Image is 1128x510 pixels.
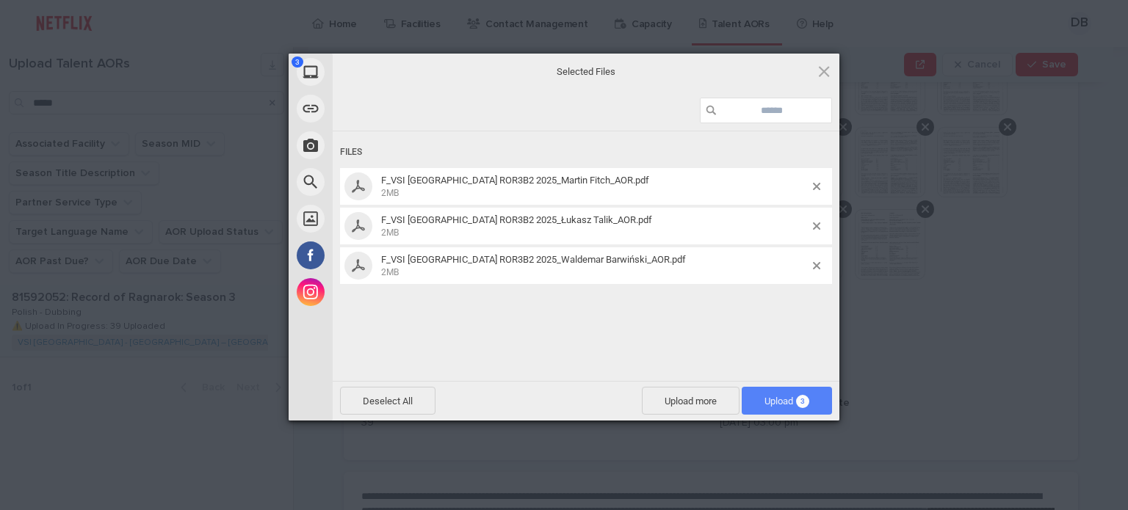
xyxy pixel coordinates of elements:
[289,237,465,274] div: Facebook
[292,57,303,68] span: 3
[340,387,435,415] span: Deselect All
[381,267,399,277] span: 2MB
[377,175,813,199] span: F_VSI WARSAW_7 ROR3B2 2025_Martin Fitch_AOR.pdf
[742,387,832,415] span: Upload
[764,396,809,407] span: Upload
[340,139,832,166] div: Files
[439,65,733,78] span: Selected Files
[289,274,465,310] div: Instagram
[381,227,399,238] span: 2MB
[642,387,740,415] span: Upload more
[289,90,465,127] div: Link (URL)
[289,54,465,90] div: My Device
[796,395,809,408] span: 3
[381,188,399,198] span: 2MB
[377,214,813,238] span: F_VSI WARSAW_4 ROR3B2 2025_Łukasz Talik_AOR.pdf
[381,254,686,265] span: F_VSI [GEOGRAPHIC_DATA] ROR3B2 2025_Waldemar Barwiński_AOR.pdf
[816,63,832,79] span: Click here or hit ESC to close picker
[381,214,652,225] span: F_VSI [GEOGRAPHIC_DATA] ROR3B2 2025_Łukasz Talik_AOR.pdf
[381,175,649,186] span: F_VSI [GEOGRAPHIC_DATA] ROR3B2 2025_Martin Fitch_AOR.pdf
[289,127,465,164] div: Take Photo
[289,164,465,200] div: Web Search
[377,254,813,278] span: F_VSI WARSAW_5 ROR3B2 2025_Waldemar Barwiński_AOR.pdf
[289,200,465,237] div: Unsplash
